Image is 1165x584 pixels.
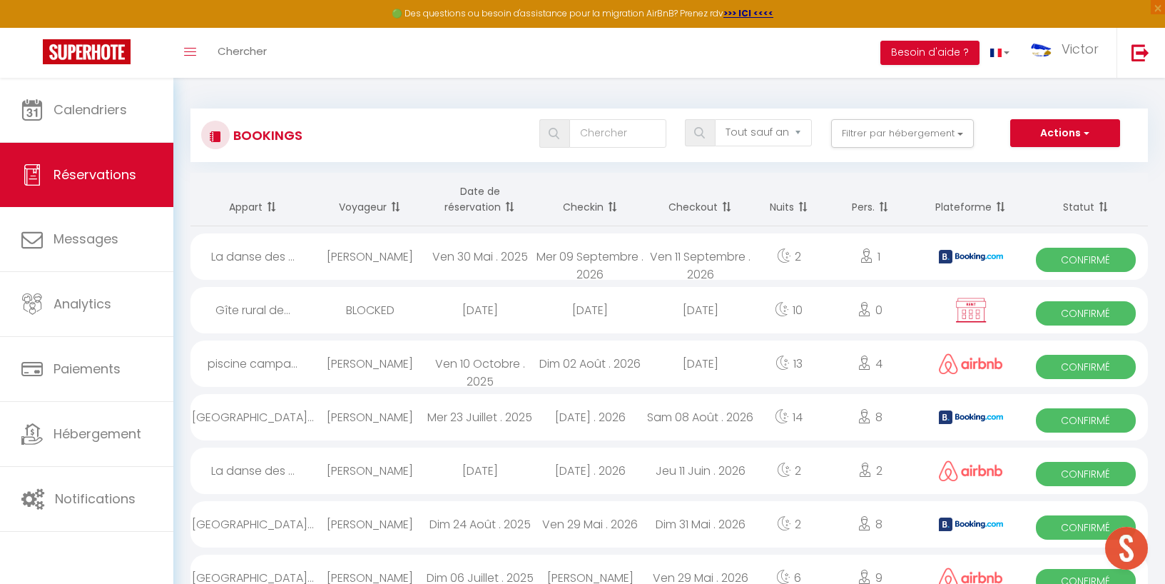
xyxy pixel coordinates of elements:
span: Hébergement [54,425,141,443]
span: Notifications [55,490,136,508]
button: Besoin d'aide ? [880,41,980,65]
button: Actions [1010,119,1120,148]
input: Chercher [569,119,666,148]
button: Filtrer par hébergement [831,119,974,148]
span: Calendriers [54,101,127,119]
h3: Bookings [230,119,302,151]
span: Réservations [54,166,136,183]
span: Paiements [54,360,121,378]
span: Analytics [54,295,111,313]
img: ... [1031,42,1052,56]
th: Sort by channel [918,173,1024,226]
th: Sort by rentals [190,173,315,226]
img: logout [1131,44,1149,61]
a: Chercher [207,28,278,78]
th: Sort by people [823,173,918,226]
th: Sort by checkin [535,173,645,226]
th: Sort by guest [315,173,424,226]
div: Ouvrir le chat [1105,527,1148,570]
span: Chercher [218,44,267,59]
th: Sort by nights [756,173,823,226]
a: ... Victor [1020,28,1116,78]
span: Messages [54,230,118,248]
th: Sort by booking date [425,173,535,226]
span: Victor [1062,40,1099,58]
img: Super Booking [43,39,131,64]
a: >>> ICI <<<< [723,7,773,19]
th: Sort by checkout [645,173,755,226]
th: Sort by status [1024,173,1148,226]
